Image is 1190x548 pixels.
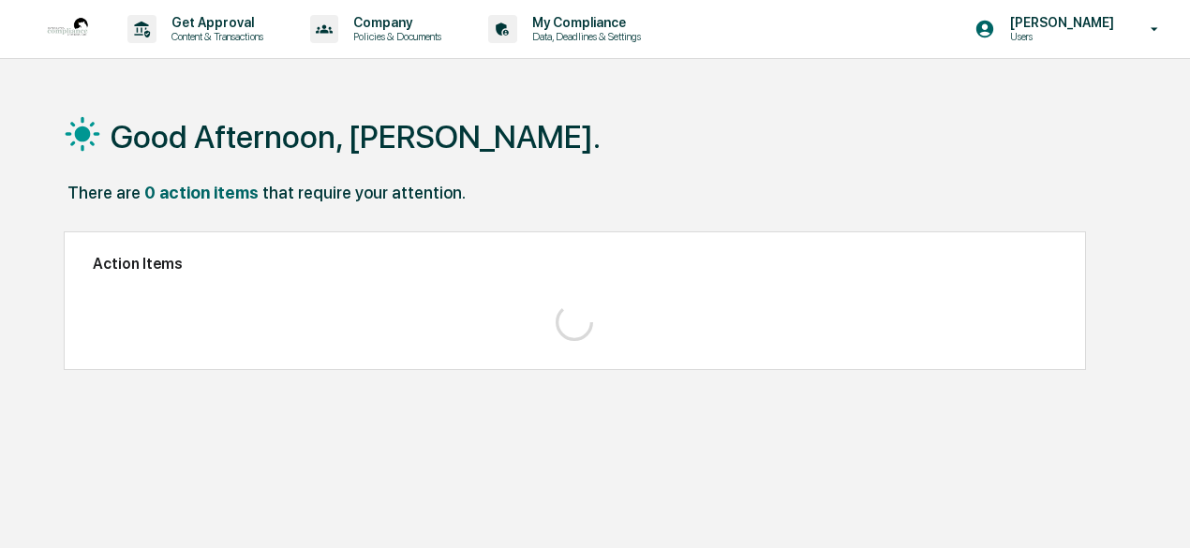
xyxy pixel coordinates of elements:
[111,118,601,156] h1: Good Afternoon, [PERSON_NAME].
[995,15,1123,30] p: [PERSON_NAME]
[45,7,90,52] img: logo
[67,183,141,202] div: There are
[262,183,466,202] div: that require your attention.
[338,15,451,30] p: Company
[338,30,451,43] p: Policies & Documents
[156,30,273,43] p: Content & Transactions
[517,15,650,30] p: My Compliance
[995,30,1123,43] p: Users
[144,183,259,202] div: 0 action items
[93,255,1057,273] h2: Action Items
[517,30,650,43] p: Data, Deadlines & Settings
[156,15,273,30] p: Get Approval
